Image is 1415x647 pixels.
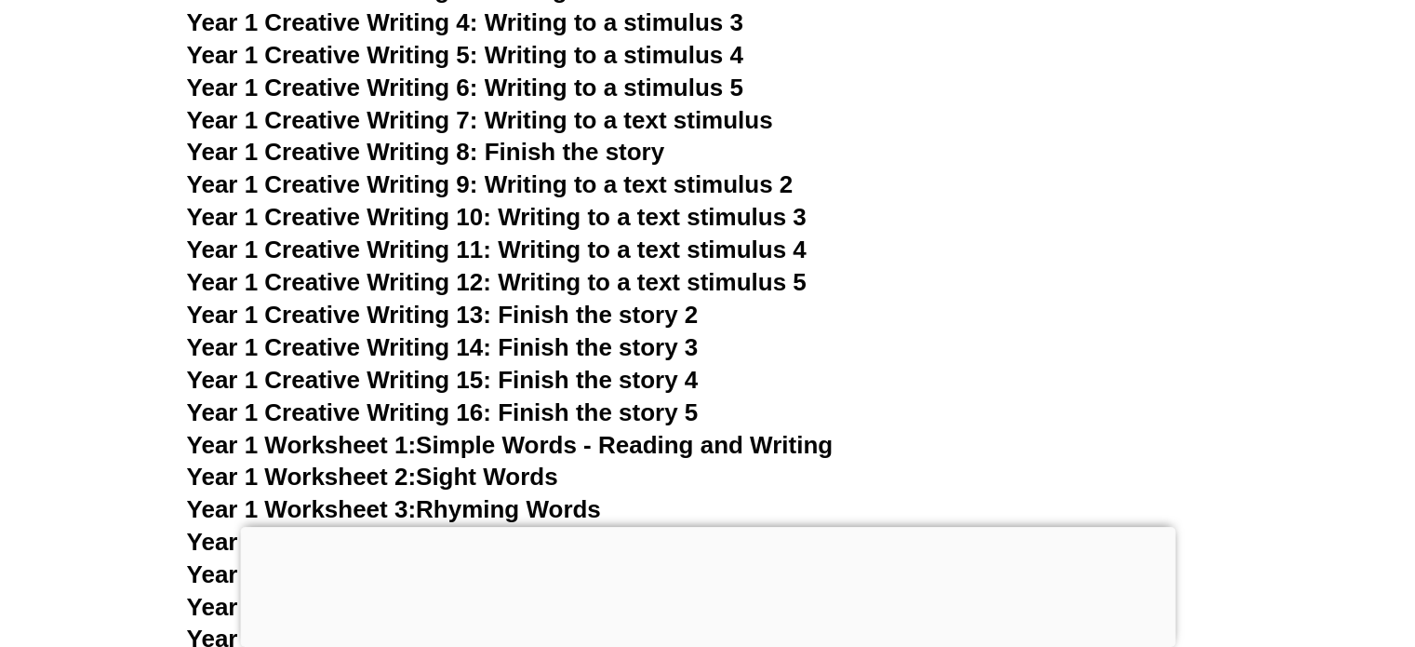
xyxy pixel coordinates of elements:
a: Year 1 Creative Writing 10: Writing to a text stimulus 3 [187,203,807,231]
a: Year 1 Worksheet 3:Rhyming Words [187,494,601,522]
span: Year 1 Worksheet 1: [187,430,417,458]
span: Year 1 Worksheet 5: [187,559,417,587]
a: Year 1 Creative Writing 5: Writing to a stimulus 4 [187,41,743,69]
span: Year 1 Worksheet 6: [187,592,417,620]
span: Year 1 Worksheet 2: [187,462,417,490]
a: Year 1 Worksheet 5:Ending Sounds [187,559,594,587]
a: Year 1 Creative Writing 15: Finish the story 4 [187,365,699,393]
a: Year 1 Creative Writing 12: Writing to a text stimulus 5 [187,268,807,296]
span: Year 1 Worksheet 3: [187,494,417,522]
a: Year 1 Creative Writing 14: Finish the story 3 [187,332,699,360]
a: Year 1 Creative Writing 13: Finish the story 2 [187,300,699,328]
a: Year 1 Worksheet 1:Simple Words - Reading and Writing [187,430,834,458]
a: Year 1 Worksheet 2:Sight Words [187,462,558,490]
a: Year 1 Worksheet 6:Vowel Sounds and Consonant Blends [187,592,849,620]
a: Year 1 Creative Writing 7: Writing to a text stimulus [187,106,773,134]
a: Year 1 Creative Writing 16: Finish the story 5 [187,398,699,425]
a: Year 1 Creative Writing 11: Writing to a text stimulus 4 [187,236,807,263]
a: Year 1 Creative Writing 8: Finish the story [187,138,665,166]
span: Year 1 Worksheet 4: [187,527,417,555]
a: Year 1 Creative Writing 4: Writing to a stimulus 3 [187,8,743,36]
a: Year 1 Creative Writing 6: Writing to a stimulus 5 [187,74,743,101]
iframe: Advertisement [240,527,1175,642]
iframe: Chat Widget [1105,438,1415,647]
a: Year 1 Worksheet 4:Beginning Sounds [187,527,630,555]
a: Year 1 Creative Writing 9: Writing to a text stimulus 2 [187,170,794,198]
